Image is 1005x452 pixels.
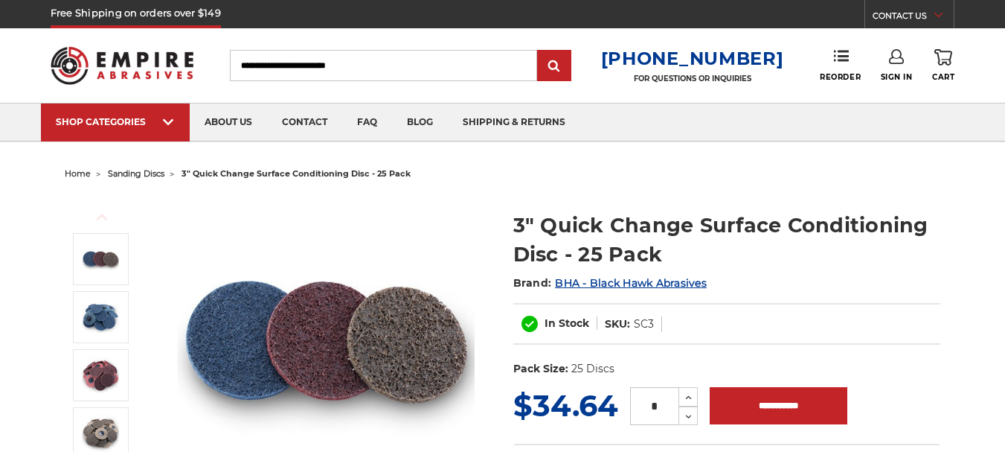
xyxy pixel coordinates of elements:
img: 3-inch medium red surface conditioning quick change disc for versatile metalwork, 25 pack [82,357,119,394]
div: SHOP CATEGORIES [56,116,175,127]
dd: SC3 [634,316,654,332]
span: $34.64 [513,387,618,424]
h1: 3" Quick Change Surface Conditioning Disc - 25 Pack [513,211,940,269]
dt: Pack Size: [513,361,568,377]
span: Cart [932,72,954,82]
dd: 25 Discs [571,361,614,377]
span: In Stock [545,316,589,330]
a: sanding discs [108,168,164,179]
a: faq [342,104,392,141]
a: CONTACT US [873,7,954,28]
a: shipping & returns [448,104,580,141]
a: contact [267,104,342,141]
span: Reorder [820,72,861,82]
a: about us [190,104,267,141]
a: Reorder [820,49,861,81]
input: Submit [539,51,569,81]
a: BHA - Black Hawk Abrasives [555,276,707,290]
a: Cart [932,49,954,82]
a: blog [392,104,448,141]
a: home [65,168,91,179]
button: Previous [84,201,120,233]
p: FOR QUESTIONS OR INQUIRIES [601,74,784,83]
img: Empire Abrasives [51,37,193,93]
span: Sign In [881,72,913,82]
span: Brand: [513,276,552,290]
a: [PHONE_NUMBER] [601,48,784,69]
dt: SKU: [605,316,630,332]
img: 3-inch fine blue surface conditioning quick change disc for metal finishing, 25 pack [82,299,119,336]
span: 3" quick change surface conditioning disc - 25 pack [182,168,411,179]
img: 3-inch surface conditioning quick change disc by Black Hawk Abrasives [82,241,119,278]
img: 3-inch coarse tan surface conditioning quick change disc for light finishing tasks, 25 pack [82,415,119,452]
